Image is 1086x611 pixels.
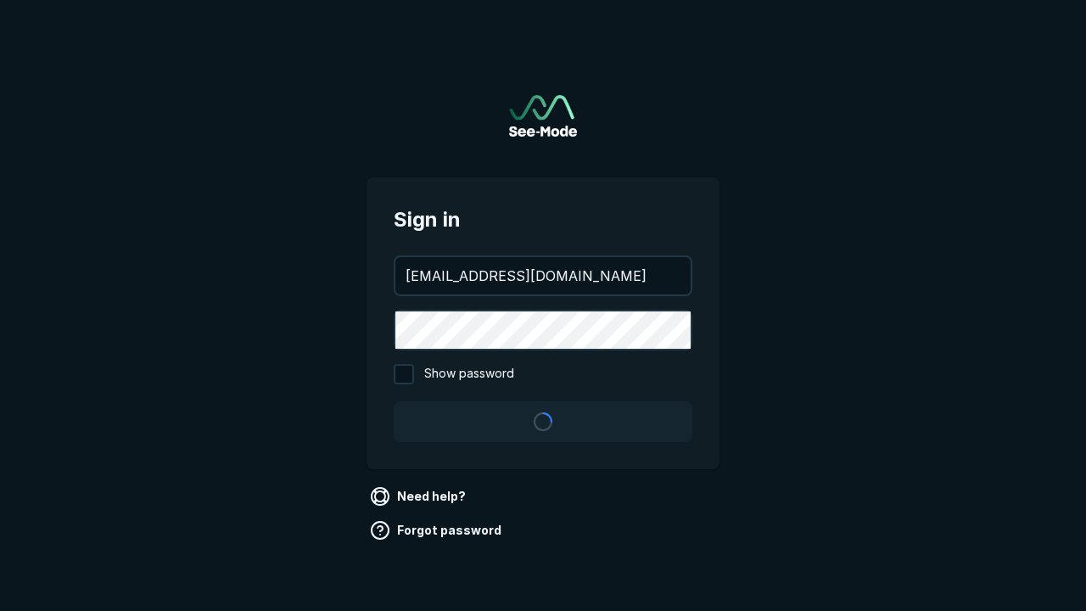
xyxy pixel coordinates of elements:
span: Show password [424,364,514,384]
a: Forgot password [367,517,508,544]
input: your@email.com [395,257,691,294]
span: Sign in [394,205,692,235]
img: See-Mode Logo [509,95,577,137]
a: Go to sign in [509,95,577,137]
a: Need help? [367,483,473,510]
